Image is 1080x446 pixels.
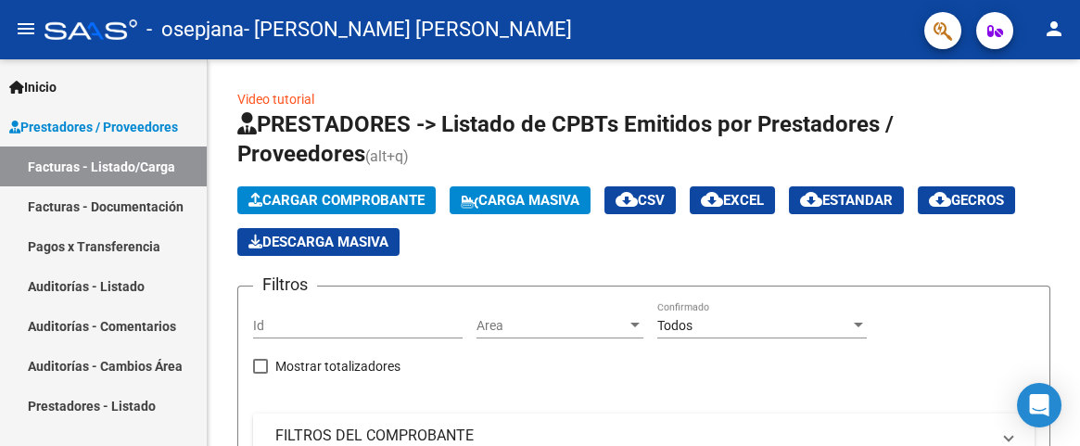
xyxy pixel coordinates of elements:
[616,192,665,209] span: CSV
[929,188,951,210] mat-icon: cloud_download
[365,147,409,165] span: (alt+q)
[237,111,894,167] span: PRESTADORES -> Listado de CPBTs Emitidos por Prestadores / Proveedores
[800,192,893,209] span: Estandar
[9,117,178,137] span: Prestadores / Proveedores
[450,186,591,214] button: Carga Masiva
[237,186,436,214] button: Cargar Comprobante
[690,186,775,214] button: EXCEL
[657,318,692,333] span: Todos
[789,186,904,214] button: Estandar
[701,192,764,209] span: EXCEL
[476,318,627,334] span: Area
[237,228,400,256] app-download-masive: Descarga masiva de comprobantes (adjuntos)
[461,192,579,209] span: Carga Masiva
[918,186,1015,214] button: Gecros
[800,188,822,210] mat-icon: cloud_download
[275,355,400,377] span: Mostrar totalizadores
[237,228,400,256] button: Descarga Masiva
[15,18,37,40] mat-icon: menu
[1043,18,1065,40] mat-icon: person
[616,188,638,210] mat-icon: cloud_download
[1017,383,1061,427] div: Open Intercom Messenger
[146,9,244,50] span: - osepjana
[248,192,425,209] span: Cargar Comprobante
[275,426,990,446] mat-panel-title: FILTROS DEL COMPROBANTE
[929,192,1004,209] span: Gecros
[248,234,388,250] span: Descarga Masiva
[604,186,676,214] button: CSV
[701,188,723,210] mat-icon: cloud_download
[244,9,572,50] span: - [PERSON_NAME] [PERSON_NAME]
[9,77,57,97] span: Inicio
[253,272,317,298] h3: Filtros
[237,92,314,107] a: Video tutorial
